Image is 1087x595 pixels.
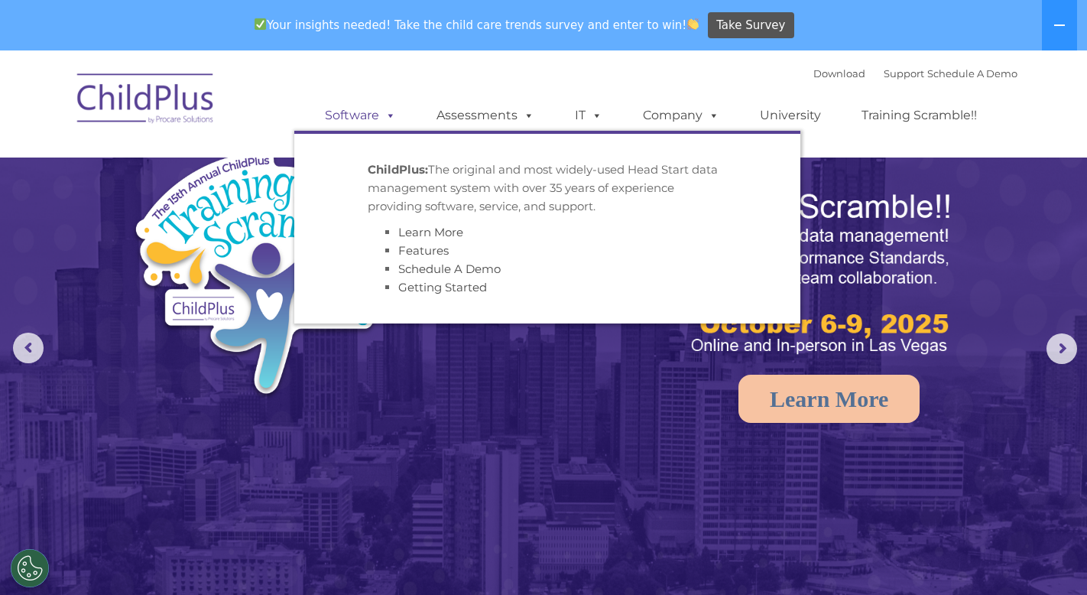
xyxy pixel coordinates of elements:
a: Learn More [738,375,920,423]
img: ✅ [255,18,266,30]
font: | [813,67,1017,80]
a: Assessments [421,100,550,131]
a: Download [813,67,865,80]
span: Phone number [213,164,277,175]
a: Take Survey [708,12,794,39]
a: Schedule A Demo [927,67,1017,80]
button: Cookies Settings [11,549,49,587]
span: Take Survey [716,12,785,39]
a: Support [884,67,924,80]
a: Software [310,100,411,131]
a: Training Scramble!! [846,100,992,131]
img: ChildPlus by Procare Solutions [70,63,222,139]
a: IT [560,100,618,131]
img: 👏 [687,18,699,30]
a: University [745,100,836,131]
p: The original and most widely-used Head Start data management system with over 35 years of experie... [368,161,727,216]
a: Features [398,243,449,258]
strong: ChildPlus: [368,162,428,177]
a: Schedule A Demo [398,262,501,276]
a: Company [628,100,735,131]
a: Getting Started [398,280,487,294]
span: Last name [213,101,259,112]
a: Learn More [398,225,463,239]
span: Your insights needed! Take the child care trends survey and enter to win! [248,10,706,40]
